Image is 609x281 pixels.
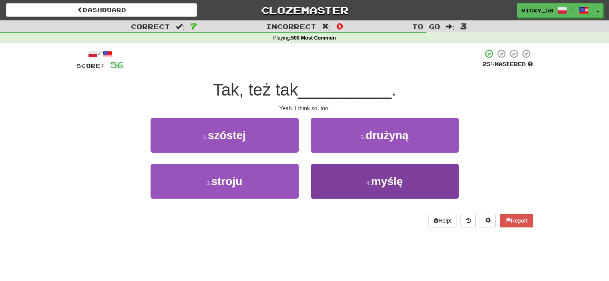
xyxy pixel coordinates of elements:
[76,49,124,59] div: /
[151,164,299,199] button: 3.stroju
[176,23,185,30] span: :
[521,7,553,14] span: Vicky_5B
[460,21,467,31] span: 3
[412,22,440,30] span: To go
[322,23,331,30] span: :
[392,80,396,99] span: .
[213,80,298,99] span: Tak, też tak
[208,129,246,141] span: szóstej
[371,175,403,187] span: myślę
[207,180,211,186] small: 3 .
[517,3,593,18] a: Vicky_5B /
[336,21,343,31] span: 0
[76,62,105,69] span: Score:
[482,61,494,67] span: 25 %
[190,21,197,31] span: 7
[366,180,371,186] small: 4 .
[311,164,459,199] button: 4.myślę
[571,6,575,12] span: /
[361,134,366,140] small: 2 .
[291,35,336,41] strong: 500 Most Common
[76,104,533,112] div: Yeah. I think so, too.
[460,214,476,227] button: Round history (alt+y)
[311,118,459,153] button: 2.drużyną
[266,22,316,30] span: Incorrect
[151,118,299,153] button: 1.szóstej
[131,22,170,30] span: Correct
[366,129,408,141] span: drużyną
[110,60,124,70] span: 56
[6,3,197,17] a: Dashboard
[211,175,242,187] span: stroju
[446,23,454,30] span: :
[500,214,533,227] button: Report
[203,134,208,140] small: 1 .
[209,3,400,17] a: Clozemaster
[298,80,392,99] span: __________
[428,214,457,227] button: Help!
[482,61,533,68] div: Mastered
